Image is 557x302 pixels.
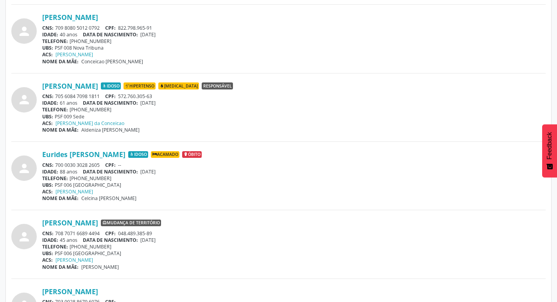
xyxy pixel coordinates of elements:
span: TELEFONE: [42,38,68,45]
span: Idoso [101,82,121,89]
span: NOME DA MÃE: [42,195,79,202]
span: Celcina [PERSON_NAME] [81,195,136,202]
a: [PERSON_NAME] [56,51,93,58]
i: person [17,24,31,38]
span: CNS: [42,162,54,168]
span: UBS: [42,250,53,257]
span: TELEFONE: [42,243,68,250]
div: [PHONE_NUMBER] [42,175,546,182]
span: Mudança de território [101,220,161,227]
span: IDADE: [42,100,58,106]
span: Conceicao [PERSON_NAME] [81,58,143,65]
span: ACS: [42,120,53,127]
span: DATA DE NASCIMENTO: [83,237,138,243]
span: CPF: [105,93,116,100]
span: CNS: [42,93,54,100]
span: CPF: [105,230,116,237]
span: IDADE: [42,31,58,38]
div: 708 7071 6689 4494 [42,230,546,237]
span: 572.760.305-63 [118,93,152,100]
div: PSF 009 Sede [42,113,546,120]
span: [DATE] [140,31,156,38]
span: Acamado [151,151,179,158]
span: CPF: [105,25,116,31]
div: 700 0030 3028 2605 [42,162,546,168]
span: UBS: [42,113,53,120]
span: NOME DA MÃE: [42,127,79,133]
div: PSF 006 [GEOGRAPHIC_DATA] [42,182,546,188]
span: Hipertenso [124,82,156,89]
span: TELEFONE: [42,106,68,113]
span: [DATE] [140,237,156,243]
span: NOME DA MÃE: [42,264,79,270]
div: 61 anos [42,100,546,106]
a: [PERSON_NAME] [56,188,93,195]
span: [PERSON_NAME] [81,264,119,270]
span: NOME DA MÃE: [42,58,79,65]
div: 45 anos [42,237,546,243]
span: Aldeniza [PERSON_NAME] [81,127,140,133]
span: IDADE: [42,237,58,243]
span: CNS: [42,25,54,31]
i: person [17,93,31,107]
span: UBS: [42,45,53,51]
div: [PHONE_NUMBER] [42,243,546,250]
div: 40 anos [42,31,546,38]
span: ACS: [42,257,53,263]
div: PSF 008 Nova Tribuna [42,45,546,51]
div: 709 8080 5012 0792 [42,25,546,31]
a: [PERSON_NAME] da Conceicao [56,120,124,127]
span: ACS: [42,188,53,195]
div: [PHONE_NUMBER] [42,106,546,113]
span: CPF: [105,162,116,168]
button: Feedback - Mostrar pesquisa [542,124,557,177]
span: UBS: [42,182,53,188]
span: 048.489.385-89 [118,230,152,237]
span: Responsável [202,82,233,89]
a: Eurides [PERSON_NAME] [42,150,125,159]
span: -- [118,162,121,168]
span: IDADE: [42,168,58,175]
a: [PERSON_NAME] [42,218,98,227]
span: 822.798.965-91 [118,25,152,31]
a: [PERSON_NAME] [42,82,98,90]
div: 705 6084 7098 1811 [42,93,546,100]
div: PSF 006 [GEOGRAPHIC_DATA] [42,250,546,257]
span: Óbito [182,151,202,158]
a: [PERSON_NAME] [42,287,98,296]
i: person [17,161,31,175]
span: CNS: [42,230,54,237]
span: Idoso [128,151,148,158]
span: ACS: [42,51,53,58]
div: 88 anos [42,168,546,175]
div: [PHONE_NUMBER] [42,38,546,45]
i: person [17,230,31,244]
a: [PERSON_NAME] [56,257,93,263]
span: [MEDICAL_DATA] [158,82,199,89]
span: TELEFONE: [42,175,68,182]
span: DATA DE NASCIMENTO: [83,31,138,38]
span: [DATE] [140,100,156,106]
span: DATA DE NASCIMENTO: [83,168,138,175]
span: Feedback [546,132,553,159]
span: DATA DE NASCIMENTO: [83,100,138,106]
a: [PERSON_NAME] [42,13,98,21]
span: [DATE] [140,168,156,175]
